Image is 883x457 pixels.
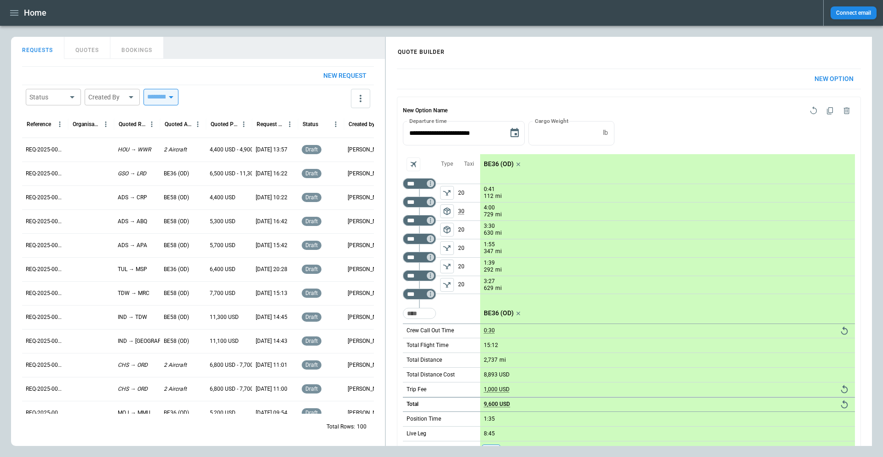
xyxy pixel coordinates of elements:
p: [PERSON_NAME] [348,337,386,345]
p: [DATE] 13:57 [256,146,287,154]
p: BE58 (OD) [164,194,189,202]
p: mi [495,229,502,237]
div: Quoted Aircraft [165,121,192,127]
p: REQ-2025-000249 [26,218,64,226]
p: REQ-2025-000242 [26,385,64,393]
button: Connect email [831,6,877,19]
p: Total Distance [407,356,442,364]
button: left aligned [440,278,454,292]
p: mi [495,248,502,255]
p: [PERSON_NAME] [348,242,386,249]
div: Quoted Price [211,121,238,127]
p: REQ-2025-000250 [26,194,64,202]
div: Request Created At (UTC-05:00) [257,121,284,127]
p: BE58 (OD) [164,289,189,297]
p: [DATE] 14:45 [256,313,287,321]
p: 1,000 USD [484,386,510,393]
p: 6,500 USD - 11,300 USD [210,170,269,178]
p: Taxi [464,160,474,168]
p: 9,600 USD [484,401,510,408]
p: Total Flight Time [407,341,448,349]
h6: New Option Name [403,103,447,119]
p: REQ-2025-000251 [26,170,64,178]
span: Type of sector [440,186,454,200]
p: [DATE] 15:13 [256,289,287,297]
button: Reference column menu [54,118,66,130]
p: IND → [GEOGRAPHIC_DATA] [118,337,188,345]
p: 11,100 USD [210,337,239,345]
p: 112 [484,192,493,200]
p: REQ-2025-000252 [26,146,64,154]
p: mi [495,266,502,274]
span: Type of sector [440,260,454,273]
div: Status [29,93,66,102]
p: [PERSON_NAME] [348,170,386,178]
p: [PERSON_NAME] [348,146,386,154]
p: 630 [484,229,493,237]
span: Type of sector [440,241,454,255]
p: TDW → MRC [118,289,149,297]
p: 2 Aircraft [164,361,187,369]
p: GSO → LRD [118,170,146,178]
p: Position Time [407,415,441,423]
div: Status [303,121,318,127]
p: 292 [484,266,493,274]
p: BE58 (OD) [164,337,189,345]
p: Total Distance Cost [407,371,455,379]
p: IND → TDW [118,313,147,321]
div: Too short [403,289,436,300]
p: 100 [357,423,367,431]
p: 6,800 USD - 7,700 USD [210,361,265,369]
p: [DATE] 14:43 [256,337,287,345]
p: 2,737 [484,357,498,364]
p: 1:39 [484,260,495,266]
p: 629 [484,284,493,292]
p: BE36 (OD) [164,266,189,273]
div: Too short [403,178,436,189]
p: 30 [458,202,480,220]
p: REQ-2025-000245 [26,313,64,321]
h4: QUOTE BUILDER [387,39,456,60]
button: left aligned [440,241,454,255]
p: 6,800 USD - 7,700 USD [210,385,265,393]
p: Total Rows: [327,423,355,431]
span: draft [304,242,320,249]
button: left aligned [440,204,454,218]
span: draft [304,338,320,344]
button: New request [316,67,374,85]
span: draft [304,170,320,177]
p: 4,400 USD [210,194,235,202]
p: REQ-2025-000244 [26,337,64,345]
p: 0:30 [484,327,495,334]
button: more [351,89,370,108]
p: 4:00 [484,204,495,211]
p: 15:12 [484,342,498,349]
p: 4,400 USD - 4,900 USD [210,146,265,154]
span: draft [304,146,320,153]
p: REQ-2025-000243 [26,361,64,369]
div: Too short [403,252,436,263]
p: [PERSON_NAME] [348,266,386,273]
div: Reference [27,121,51,127]
div: Too short [403,308,436,319]
button: REQUESTS [11,37,64,59]
p: ADS → CRP [118,194,147,202]
p: 20 [458,239,480,257]
p: 347 [484,248,493,255]
p: [PERSON_NAME] [348,385,386,393]
p: BE58 (OD) [164,218,189,226]
label: Departure time [409,117,447,125]
span: draft [304,290,320,296]
p: 20 [458,276,480,294]
p: 3:30 [484,223,495,230]
span: Type of sector [440,278,454,292]
button: Choose date, selected date is Aug 13, 2025 [505,124,524,142]
p: Type [441,160,453,168]
button: left aligned [440,186,454,200]
p: 8:45 [484,430,495,437]
p: [PERSON_NAME] [348,194,386,202]
p: HOU → WWR [118,146,151,154]
p: 2 Aircraft [164,385,187,393]
button: Status column menu [330,118,342,130]
button: Quoted Route column menu [146,118,158,130]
